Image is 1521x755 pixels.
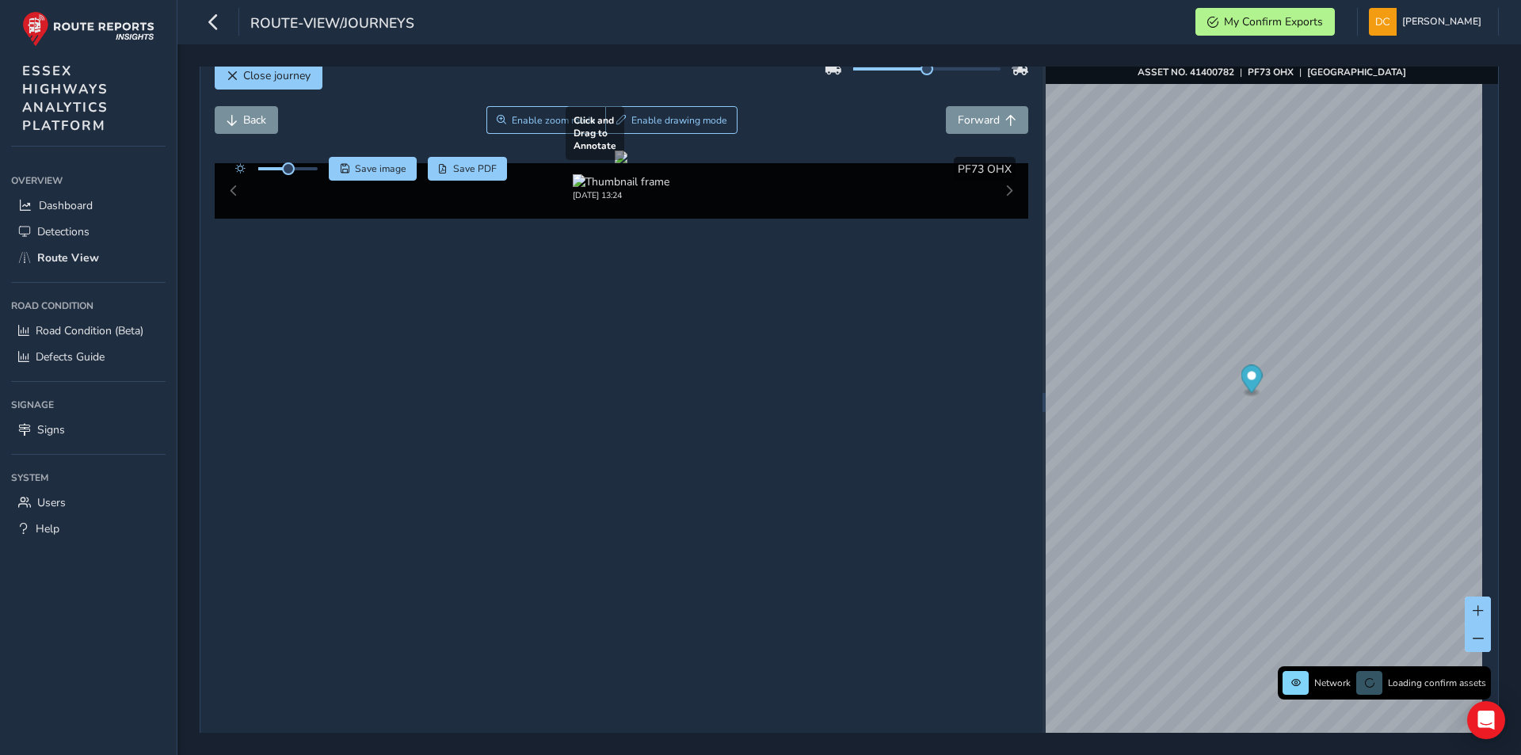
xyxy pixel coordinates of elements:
a: Road Condition (Beta) [11,318,166,344]
span: Back [243,112,266,128]
div: Map marker [1241,365,1262,398]
button: Draw [605,106,738,134]
button: Forward [946,106,1028,134]
div: [DATE] 13:24 [573,189,669,201]
span: [PERSON_NAME] [1402,8,1481,36]
button: Zoom [486,106,606,134]
a: Users [11,490,166,516]
span: Defects Guide [36,349,105,364]
a: Signs [11,417,166,443]
strong: PF73 OHX [1248,66,1294,78]
strong: [GEOGRAPHIC_DATA] [1307,66,1406,78]
strong: ASSET NO. 41400782 [1138,66,1234,78]
button: PDF [428,157,508,181]
a: Dashboard [11,193,166,219]
div: | | [1138,66,1406,78]
span: Network [1314,677,1351,689]
span: route-view/journeys [250,13,414,36]
img: diamond-layout [1369,8,1397,36]
button: My Confirm Exports [1195,8,1335,36]
span: Detections [37,224,90,239]
span: PF73 OHX [958,162,1012,177]
span: Save image [355,162,406,175]
div: Road Condition [11,294,166,318]
div: System [11,466,166,490]
button: [PERSON_NAME] [1369,8,1487,36]
button: Back [215,106,278,134]
span: Loading confirm assets [1388,677,1486,689]
span: My Confirm Exports [1224,14,1323,29]
span: Enable drawing mode [631,114,727,127]
div: Open Intercom Messenger [1467,701,1505,739]
a: Help [11,516,166,542]
span: Dashboard [39,198,93,213]
span: Signs [37,422,65,437]
span: Close journey [243,68,311,83]
span: ESSEX HIGHWAYS ANALYTICS PLATFORM [22,62,109,135]
div: Overview [11,169,166,193]
a: Detections [11,219,166,245]
span: Route View [37,250,99,265]
span: Help [36,521,59,536]
span: Forward [958,112,1000,128]
span: Users [37,495,66,510]
button: Close journey [215,62,322,90]
img: Thumbnail frame [573,174,669,189]
a: Route View [11,245,166,271]
span: Enable zoom mode [512,114,596,127]
div: Signage [11,393,166,417]
span: Road Condition (Beta) [36,323,143,338]
span: Save PDF [453,162,497,175]
button: Save [329,157,417,181]
a: Defects Guide [11,344,166,370]
img: rr logo [22,11,154,47]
